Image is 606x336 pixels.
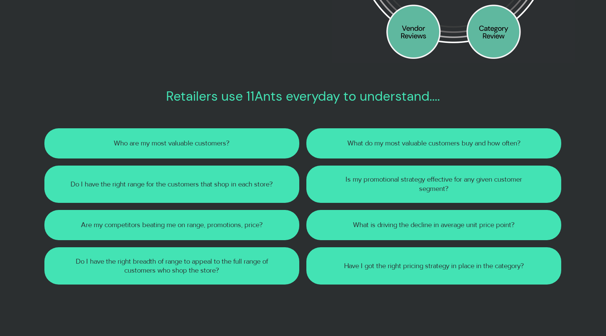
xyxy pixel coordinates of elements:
span: Retailers use 11Ants everyday to understand.... [166,88,440,105]
p: What do my most valuable customers buy and how often? [330,139,538,148]
p: Are my competitors beating me on range, promotions, price? [68,220,275,230]
p: Do I have the right range for the customers that shop in each store? [68,180,275,189]
p: Have I got the right pricing strategy in place in the category? [330,261,538,271]
span: Who are my most valuable customers? [114,139,229,147]
p: What is driving the decline in average unit price point? [330,220,538,230]
p: Is my promotional strategy effective for any given customer segment? [330,175,538,193]
p: Do I have the right breadth of range to appeal to the full range of customers who shop the store? [68,257,275,275]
